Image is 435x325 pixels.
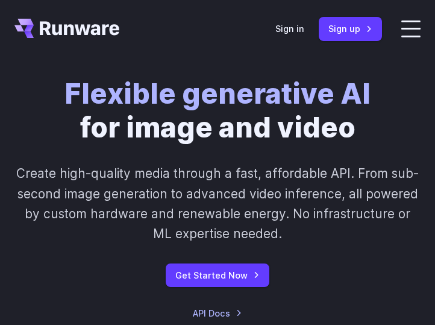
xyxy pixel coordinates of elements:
strong: Flexible generative AI [64,77,371,110]
p: Create high-quality media through a fast, affordable API. From sub-second image generation to adv... [14,163,421,244]
a: Sign up [319,17,382,40]
a: Go to / [14,19,119,38]
a: Get Started Now [166,263,269,287]
a: API Docs [193,306,242,320]
h1: for image and video [64,77,371,144]
a: Sign in [275,22,304,36]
